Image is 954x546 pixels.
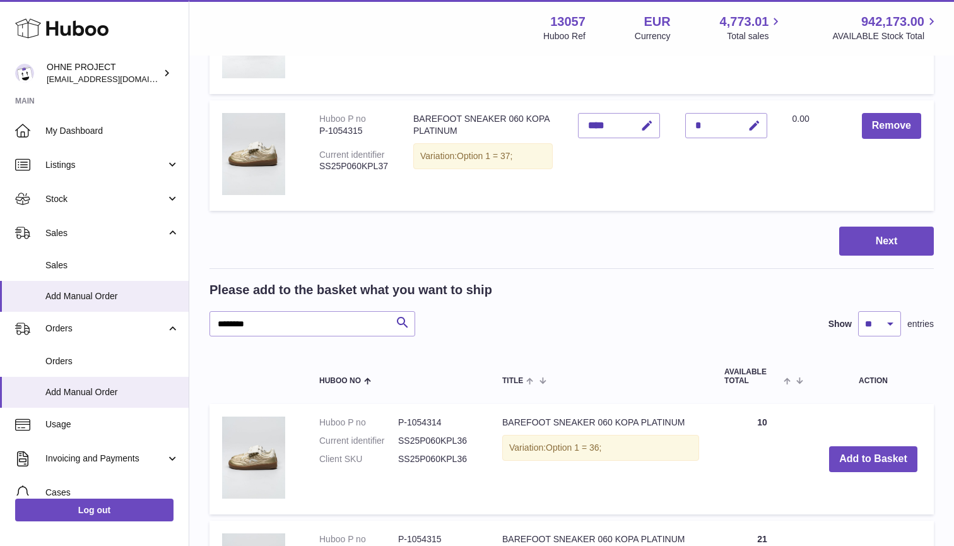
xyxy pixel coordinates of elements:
[546,442,601,453] span: Option 1 = 36;
[47,61,160,85] div: OHNE PROJECT
[319,125,388,137] div: P-1054315
[720,13,784,42] a: 4,773.01 Total sales
[45,125,179,137] span: My Dashboard
[319,417,398,429] dt: Huboo P no
[45,418,179,430] span: Usage
[727,30,783,42] span: Total sales
[829,446,917,472] button: Add to Basket
[644,13,670,30] strong: EUR
[319,377,361,385] span: Huboo no
[15,64,34,83] img: support@ohneproject.com
[724,368,780,384] span: AVAILABLE Total
[319,114,366,124] div: Huboo P no
[712,404,813,514] td: 10
[45,355,179,367] span: Orders
[45,386,179,398] span: Add Manual Order
[543,30,586,42] div: Huboo Ref
[45,159,166,171] span: Listings
[862,113,921,139] button: Remove
[398,453,477,465] dd: SS25P060KPL36
[457,151,512,161] span: Option 1 = 37;
[222,417,285,499] img: BAREFOOT SNEAKER 060 KOPA PLATINUM
[45,290,179,302] span: Add Manual Order
[45,259,179,271] span: Sales
[832,30,939,42] span: AVAILABLE Stock Total
[550,13,586,30] strong: 13057
[319,453,398,465] dt: Client SKU
[319,150,385,160] div: Current identifier
[635,30,671,42] div: Currency
[839,227,934,256] button: Next
[502,377,523,385] span: Title
[792,114,810,124] span: 0.00
[832,13,939,42] a: 942,173.00 AVAILABLE Stock Total
[222,113,285,195] img: BAREFOOT SNEAKER 060 KOPA PLATINUM
[319,533,398,545] dt: Huboo P no
[861,13,924,30] span: 942,173.00
[45,227,166,239] span: Sales
[45,323,166,335] span: Orders
[47,74,185,84] span: [EMAIL_ADDRESS][DOMAIN_NAME]
[413,143,553,169] div: Variation:
[502,435,699,461] div: Variation:
[720,13,769,30] span: 4,773.01
[319,160,388,172] div: SS25P060KPL37
[398,533,477,545] dd: P-1054315
[15,499,174,521] a: Log out
[401,100,565,211] td: BAREFOOT SNEAKER 060 KOPA PLATINUM
[813,355,934,397] th: Action
[45,453,166,465] span: Invoicing and Payments
[490,404,712,514] td: BAREFOOT SNEAKER 060 KOPA PLATINUM
[828,318,852,330] label: Show
[398,435,477,447] dd: SS25P060KPL36
[907,318,934,330] span: entries
[45,193,166,205] span: Stock
[209,282,492,299] h2: Please add to the basket what you want to ship
[398,417,477,429] dd: P-1054314
[319,435,398,447] dt: Current identifier
[45,487,179,499] span: Cases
